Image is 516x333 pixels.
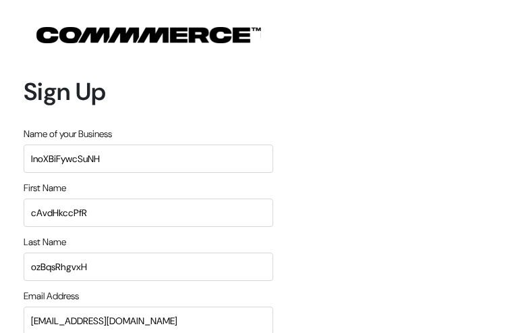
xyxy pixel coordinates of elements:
label: Last Name [24,235,66,249]
label: First Name [24,181,66,195]
h1: Sign Up [24,77,273,106]
label: Name of your Business [24,127,112,141]
label: Email Address [24,289,79,303]
img: COMMMERCE [36,27,261,43]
